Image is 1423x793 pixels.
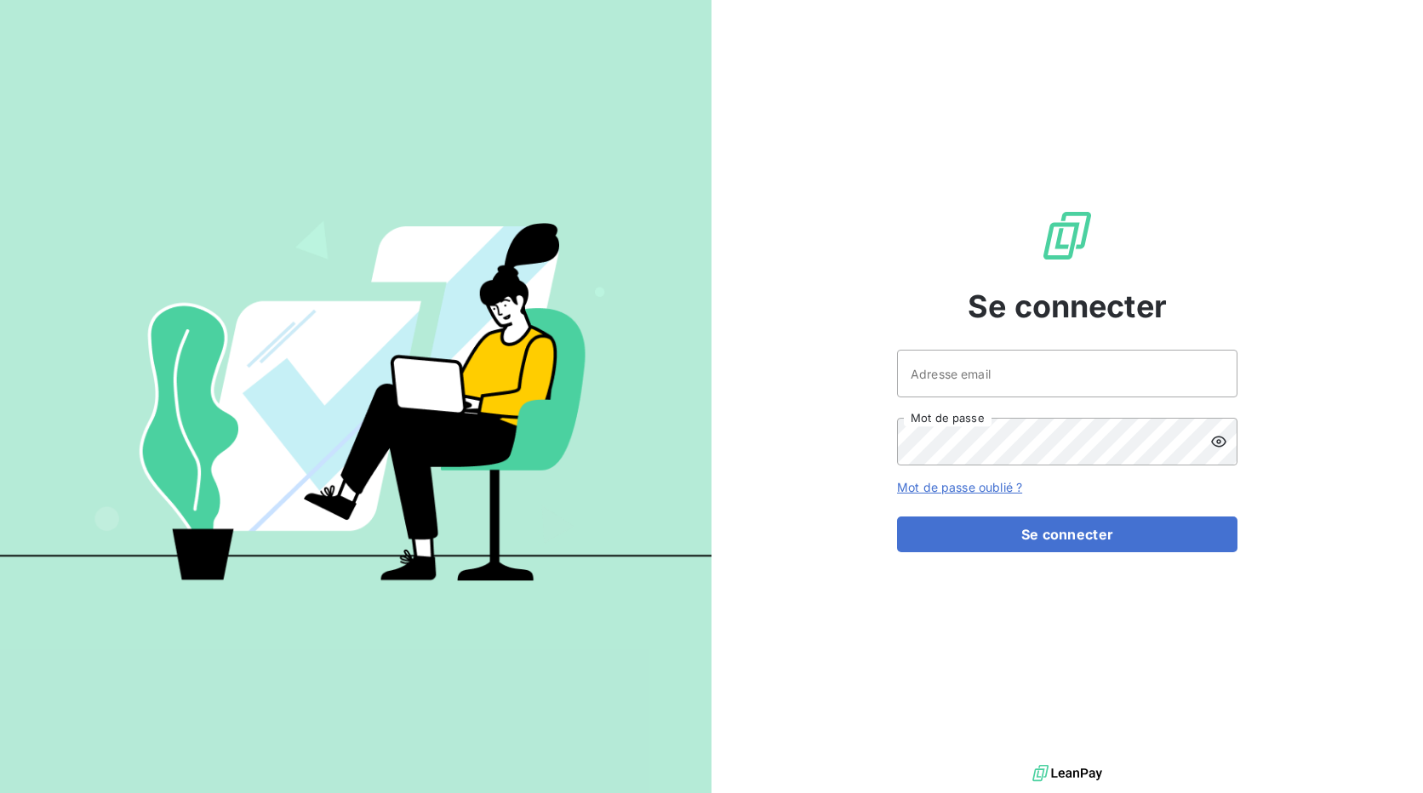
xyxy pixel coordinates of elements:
[897,350,1237,397] input: placeholder
[1040,208,1094,263] img: Logo LeanPay
[897,480,1022,494] a: Mot de passe oublié ?
[897,516,1237,552] button: Se connecter
[968,283,1167,329] span: Se connecter
[1032,761,1102,786] img: logo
